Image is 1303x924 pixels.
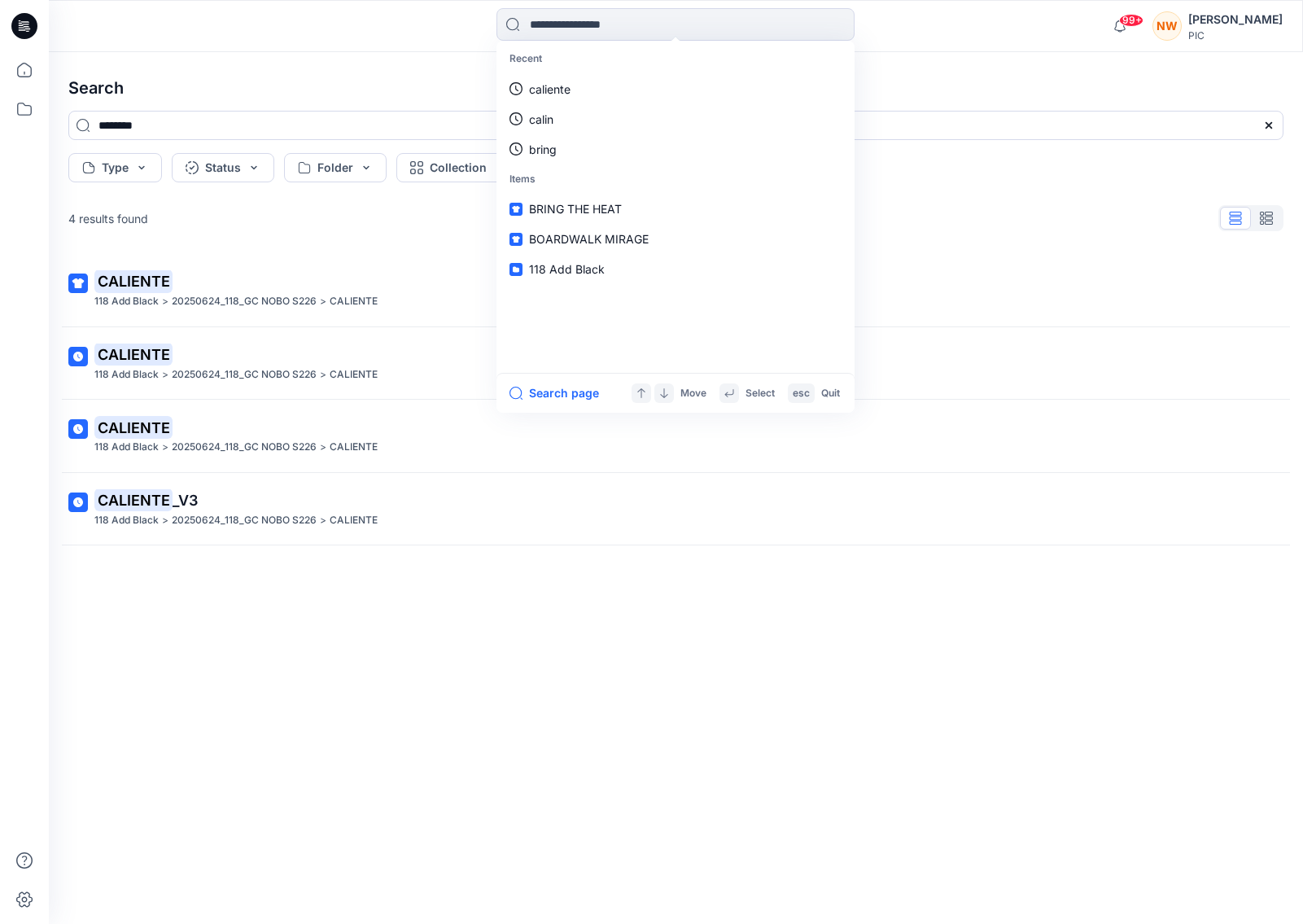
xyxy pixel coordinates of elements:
[330,293,378,310] p: CALIENTE
[320,512,326,529] p: >
[529,141,557,158] p: bring
[284,153,387,182] button: Folder
[172,366,317,383] p: 20250624_118_GC NOBO S226
[330,439,378,456] p: CALIENTE
[68,153,162,182] button: Type
[500,224,851,254] a: BOARDWALK MIRAGE
[55,65,1296,111] h4: Search
[59,261,1293,320] a: CALIENTE118 Add Black>20250624_118_GC NOBO S226>CALIENTE
[59,334,1293,393] a: CALIENTE118 Add Black>20250624_118_GC NOBO S226>CALIENTE
[509,383,599,403] button: Search page
[330,512,378,529] p: CALIENTE
[94,439,159,456] p: 118 Add Black
[1119,14,1143,27] span: 99+
[162,512,168,529] p: >
[320,439,326,456] p: >
[172,293,317,310] p: 20250624_118_GC NOBO S226
[529,202,622,216] span: BRING THE HEAT
[680,385,706,402] p: Move
[1152,11,1182,41] div: NW
[94,269,173,292] mark: CALIENTE
[793,385,810,402] p: esc
[330,366,378,383] p: CALIENTE
[68,210,148,227] p: 4 results found
[500,194,851,224] a: BRING THE HEAT
[529,232,649,246] span: BOARDWALK MIRAGE
[396,153,520,182] button: Collection
[529,81,571,98] p: caliente
[59,406,1293,466] a: CALIENTE118 Add Black>20250624_118_GC NOBO S226>CALIENTE
[172,439,317,456] p: 20250624_118_GC NOBO S226
[500,134,851,164] a: bring
[162,293,168,310] p: >
[94,512,159,529] p: 118 Add Black
[746,385,775,402] p: Select
[320,366,326,383] p: >
[500,74,851,104] a: caliente
[94,293,159,310] p: 118 Add Black
[172,153,274,182] button: Status
[162,439,168,456] p: >
[320,293,326,310] p: >
[1188,10,1283,29] div: [PERSON_NAME]
[172,512,317,529] p: 20250624_118_GC NOBO S226
[500,164,851,195] p: Items
[1188,29,1283,42] div: PIC
[94,366,159,383] p: 118 Add Black
[500,104,851,134] a: calin
[500,254,851,284] a: 118 Add Black
[529,111,553,128] p: calin
[94,416,173,439] mark: CALIENTE
[529,262,605,276] span: 118 Add Black
[94,343,173,366] mark: CALIENTE
[59,480,1293,539] a: CALIENTE_V3118 Add Black>20250624_118_GC NOBO S226>CALIENTE
[162,366,168,383] p: >
[94,488,173,511] mark: CALIENTE
[821,385,840,402] p: Quit
[500,44,851,74] p: Recent
[173,492,198,509] span: _V3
